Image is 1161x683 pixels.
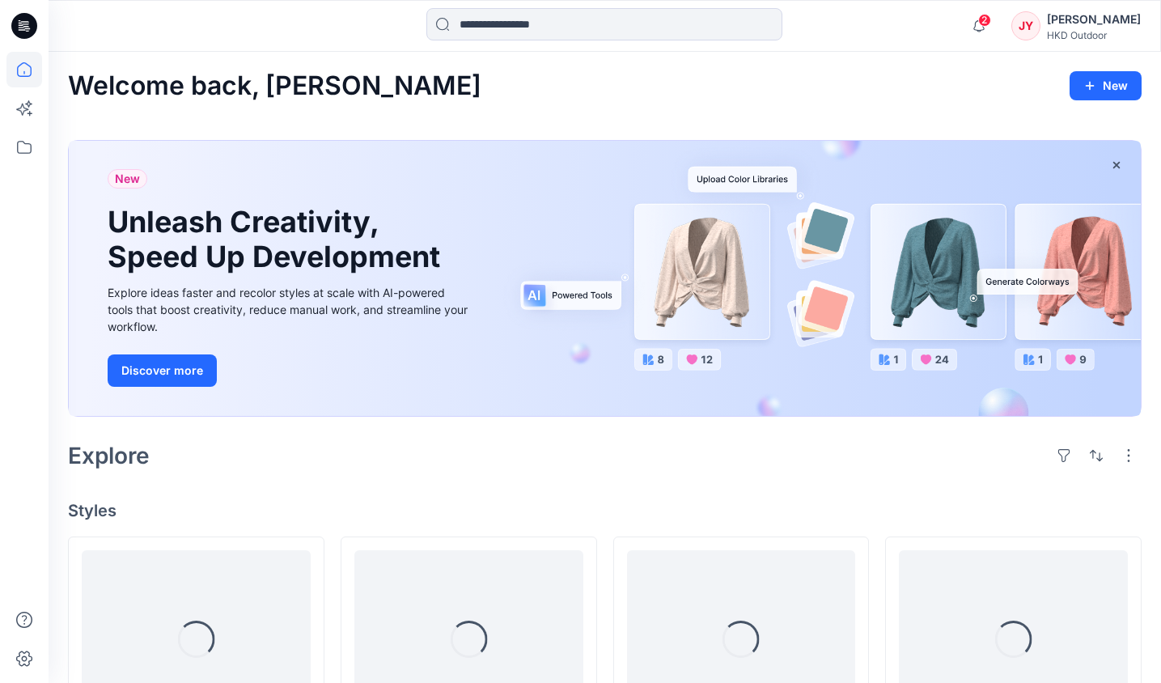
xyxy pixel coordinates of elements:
div: HKD Outdoor [1047,29,1141,41]
button: Discover more [108,354,217,387]
button: New [1070,71,1142,100]
h1: Unleash Creativity, Speed Up Development [108,205,447,274]
span: 2 [978,14,991,27]
h2: Welcome back, [PERSON_NAME] [68,71,481,101]
a: Discover more [108,354,472,387]
div: [PERSON_NAME] [1047,10,1141,29]
div: Explore ideas faster and recolor styles at scale with AI-powered tools that boost creativity, red... [108,284,472,335]
h4: Styles [68,501,1142,520]
h2: Explore [68,443,150,469]
div: JY [1011,11,1040,40]
span: New [115,169,140,189]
